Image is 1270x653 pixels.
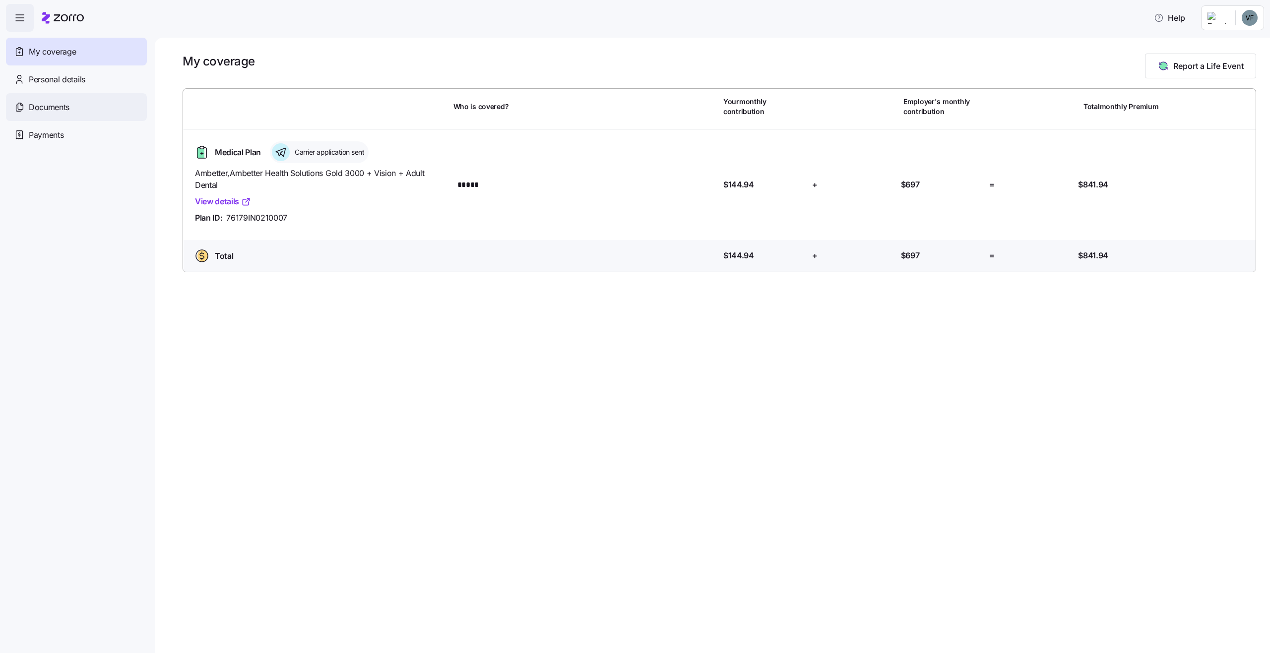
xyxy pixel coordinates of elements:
a: View details [195,195,251,208]
span: 76179IN0210007 [226,212,287,224]
span: $697 [901,178,920,191]
a: Documents [6,93,147,121]
a: Personal details [6,65,147,93]
button: Report a Life Event [1145,54,1256,78]
span: Documents [29,101,69,114]
span: Employer's monthly contribution [903,97,986,117]
a: Payments [6,121,147,149]
span: Medical Plan [215,146,261,159]
span: $841.94 [1078,249,1108,262]
span: Carrier application sent [292,147,364,157]
span: My coverage [29,46,76,58]
h1: My coverage [183,54,255,69]
span: $841.94 [1078,178,1108,191]
span: Your monthly contribution [723,97,806,117]
span: $697 [901,249,920,262]
span: Report a Life Event [1173,60,1244,72]
span: $144.94 [723,178,754,191]
span: = [989,178,995,191]
a: My coverage [6,38,147,65]
span: Personal details [29,73,85,86]
span: Payments [29,129,63,141]
span: Plan ID: [195,212,222,224]
button: Help [1146,8,1193,28]
span: Who is covered? [453,102,509,112]
span: Total [215,250,233,262]
span: $144.94 [723,249,754,262]
span: + [812,249,818,262]
span: = [989,249,995,262]
img: 6323e2ab50363ef9014de5bc41b333fa [1242,10,1258,26]
span: Ambetter , Ambetter Health Solutions Gold 3000 + Vision + Adult Dental [195,167,445,192]
img: Employer logo [1207,12,1227,24]
span: Total monthly Premium [1083,102,1158,112]
span: + [812,178,818,191]
span: Help [1154,12,1185,24]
